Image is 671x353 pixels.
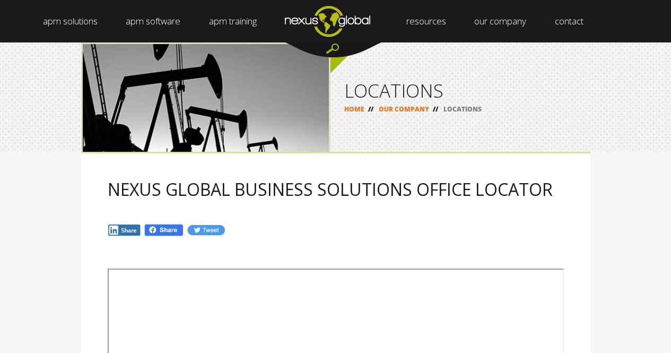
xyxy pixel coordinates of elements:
[108,224,142,236] img: In.jpg
[344,81,577,100] h1: LOCATIONS
[108,180,564,199] h2: NEXUS GLOBAL BUSINESS SOLUTIONS OFFICE LOCATOR
[344,105,364,114] a: HOME
[144,223,184,237] img: Fb.png
[187,224,225,236] img: Tw.jpg
[429,105,442,114] span: //
[364,105,377,114] span: //
[379,105,429,114] a: OUR COMPANY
